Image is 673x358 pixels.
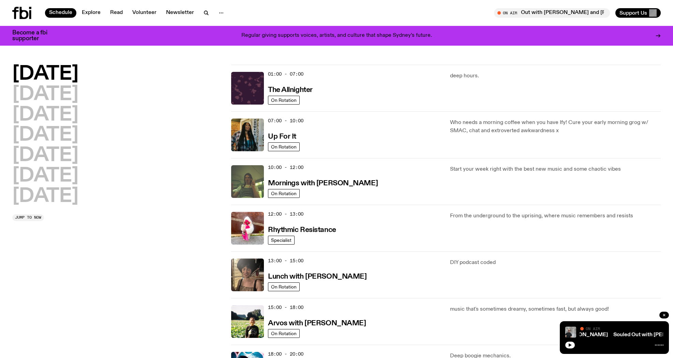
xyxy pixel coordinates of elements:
p: Regular giving supports voices, artists, and culture that shape Sydney’s future. [241,33,432,39]
p: DIY podcast coded [450,259,661,267]
span: 18:00 - 20:00 [268,351,303,357]
h3: Lunch with [PERSON_NAME] [268,273,367,280]
a: Rhythmic Resistance [268,225,336,234]
h3: Rhythmic Resistance [268,227,336,234]
a: Mornings with [PERSON_NAME] [268,178,378,187]
span: 07:00 - 10:00 [268,118,303,124]
span: 15:00 - 18:00 [268,304,303,311]
a: On Rotation [268,282,300,291]
p: Who needs a morning coffee when you have Ify! Cure your early morning grog w/ SMAC, chat and extr... [450,119,661,135]
img: Attu crouches on gravel in front of a brown wall. They are wearing a white fur coat with a hood, ... [231,212,264,245]
a: Souled Out with [PERSON_NAME] and [PERSON_NAME] [466,332,608,338]
button: [DATE] [12,106,78,125]
img: Bri is smiling and wearing a black t-shirt. She is standing in front of a lush, green field. Ther... [231,305,264,338]
p: Start your week right with the best new music and some chaotic vibes [450,165,661,173]
h3: The Allnighter [268,87,313,94]
p: music that's sometimes dreamy, sometimes fast, but always good! [450,305,661,313]
span: Specialist [271,237,291,243]
img: Ify - a Brown Skin girl with black braided twists, looking up to the side with her tongue stickin... [231,119,264,151]
a: The Allnighter [268,85,313,94]
span: Jump to now [15,216,41,219]
button: On AirSouled Out with [PERSON_NAME] and [PERSON_NAME] [494,8,610,18]
h3: Arvos with [PERSON_NAME] [268,320,366,327]
button: [DATE] [12,146,78,165]
span: 10:00 - 12:00 [268,164,303,171]
img: Stephen looks directly at the camera, wearing a black tee, black sunglasses and headphones around... [565,327,576,338]
a: Specialist [268,236,295,245]
span: 12:00 - 13:00 [268,211,303,217]
span: On Air [586,326,600,331]
a: Arvos with [PERSON_NAME] [268,318,366,327]
a: Volunteer [128,8,161,18]
button: Jump to now [12,214,44,221]
a: On Rotation [268,189,300,198]
span: On Rotation [271,97,297,103]
button: [DATE] [12,167,78,186]
a: Explore [78,8,105,18]
a: On Rotation [268,329,300,338]
span: 01:00 - 07:00 [268,71,303,77]
img: Jim Kretschmer in a really cute outfit with cute braids, standing on a train holding up a peace s... [231,165,264,198]
span: Support Us [619,10,647,16]
span: On Rotation [271,191,297,196]
a: On Rotation [268,142,300,151]
button: [DATE] [12,85,78,104]
p: From the underground to the uprising, where music remembers and resists [450,212,661,220]
a: Newsletter [162,8,198,18]
button: Support Us [615,8,661,18]
h3: Up For It [268,133,296,140]
a: Schedule [45,8,76,18]
a: Up For It [268,132,296,140]
span: 13:00 - 15:00 [268,258,303,264]
a: On Rotation [268,96,300,105]
h3: Mornings with [PERSON_NAME] [268,180,378,187]
button: [DATE] [12,187,78,206]
button: [DATE] [12,126,78,145]
button: [DATE] [12,65,78,84]
h3: Become a fbi supporter [12,30,56,42]
p: deep hours. [450,72,661,80]
a: Lunch with [PERSON_NAME] [268,272,367,280]
a: Read [106,8,127,18]
span: On Rotation [271,144,297,149]
span: On Rotation [271,331,297,336]
span: On Rotation [271,284,297,289]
